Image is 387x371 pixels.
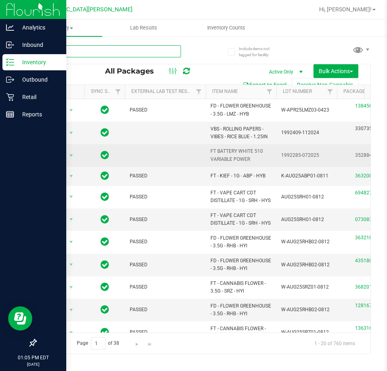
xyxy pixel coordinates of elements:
span: select [66,236,76,248]
span: 1992409-112024 [281,129,332,137]
span: select [66,191,76,202]
span: PASSED [130,216,201,223]
inline-svg: Outbound [6,76,14,84]
span: In Sync [101,327,109,338]
span: In Sync [101,104,109,116]
span: PASSED [130,261,201,269]
span: Include items not tagged for facility [239,46,279,58]
span: select [66,171,76,182]
span: PASSED [130,193,201,201]
input: 1 [91,337,105,350]
span: select [66,259,76,270]
span: FD - FLOWER GREENHOUSE - 3.5G - RHB - HYI [210,257,271,272]
span: W-AUG25SRZ01-0812 [281,329,332,336]
span: W-APR25LMZ03-0423 [281,106,332,114]
span: W-AUG25RHB02-0812 [281,238,332,246]
span: In Sync [101,214,109,225]
button: Export to Excel [238,78,292,92]
span: FT - KIEF - 1G - ABP - HYB [210,172,271,180]
p: Inventory [14,57,63,67]
span: FD - FLOWER GREENHOUSE - 3.5G - LMZ - HYB [210,102,271,118]
span: PASSED [130,306,201,314]
a: External Lab Test Result [131,89,195,94]
span: [GEOGRAPHIC_DATA][PERSON_NAME] [33,6,133,13]
span: Page of 38 [70,337,126,350]
span: FT - CANNABIS FLOWER - 3.5G - SRZ - HYI [210,325,271,340]
span: In Sync [101,236,109,247]
span: FT - VAPE CART CDT DISTILLATE - 1G - SRH - HYS [210,189,271,204]
a: Filter [324,85,337,99]
a: Package ID [343,89,371,94]
p: Inbound [14,40,63,50]
span: FT - CANNABIS FLOWER - 3.5G - SRZ - HYI [210,280,271,295]
button: Receive Non-Cannabis [292,78,358,92]
a: Sync Status [91,89,122,94]
p: 01:05 PM EDT [4,354,63,361]
span: All Packages [105,67,162,76]
p: Reports [14,110,63,119]
inline-svg: Analytics [6,23,14,32]
span: PASSED [130,106,201,114]
inline-svg: Reports [6,110,14,118]
span: FT - VAPE CART CDT DISTILLATE - 1G - SRH - HYS [210,212,271,227]
span: K-AUG25ABP01-0811 [281,172,332,180]
span: PASSED [130,329,201,336]
span: W-AUG25RHB02-0812 [281,306,332,314]
span: FD - FLOWER GREENHOUSE - 3.5G - RHB - HYI [210,302,271,318]
a: Filter [192,85,206,99]
a: Lab Results [102,19,185,36]
span: Bulk Actions [319,68,353,74]
p: Outbound [14,75,63,84]
button: Bulk Actions [313,64,358,78]
span: W-AUG25RHB02-0812 [281,261,332,269]
span: In Sync [101,127,109,138]
span: Hi, [PERSON_NAME]! [319,6,372,13]
span: W-AUG25SRZ01-0812 [281,283,332,291]
input: Search Package ID, Item Name, SKU, Lot or Part Number... [36,45,181,57]
span: select [66,214,76,225]
span: FD - FLOWER GREENHOUSE - 3.5G - RHB - HYI [210,234,271,250]
span: Lab Results [119,24,168,32]
span: In Sync [101,170,109,181]
span: PASSED [130,172,201,180]
inline-svg: Inventory [6,58,14,66]
span: AUG25SRH01-0812 [281,193,332,201]
span: select [66,304,76,316]
a: Lot Number [283,89,312,94]
inline-svg: Inbound [6,41,14,49]
span: VBS - ROLLING PAPERS - VIBES - RICE BLUE - 1.25IN [210,125,271,141]
span: FT BATTERY WHITE 510 VARIABLE POWER [210,148,271,163]
p: [DATE] [4,361,63,367]
a: Filter [111,85,125,99]
span: AUG25SRH01-0812 [281,216,332,223]
span: In Sync [101,281,109,293]
iframe: Resource center [8,306,32,331]
a: Go to the next page [131,337,143,348]
span: select [66,282,76,293]
span: select [66,327,76,338]
p: Retail [14,92,63,102]
span: 1 - 20 of 760 items [308,337,362,349]
inline-svg: Retail [6,93,14,101]
span: select [66,105,76,116]
span: In Sync [101,259,109,270]
span: PASSED [130,283,201,291]
a: Item Name [212,89,238,94]
span: In Sync [101,304,109,315]
span: In Sync [101,191,109,202]
a: Go to the last page [144,337,156,348]
span: Inventory Counts [196,24,256,32]
span: PASSED [130,238,201,246]
p: Analytics [14,23,63,32]
span: select [66,127,76,139]
span: 1992285-072025 [281,152,332,159]
span: select [66,150,76,161]
a: Filter [263,85,276,99]
a: Inventory Counts [185,19,268,36]
span: In Sync [101,150,109,161]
